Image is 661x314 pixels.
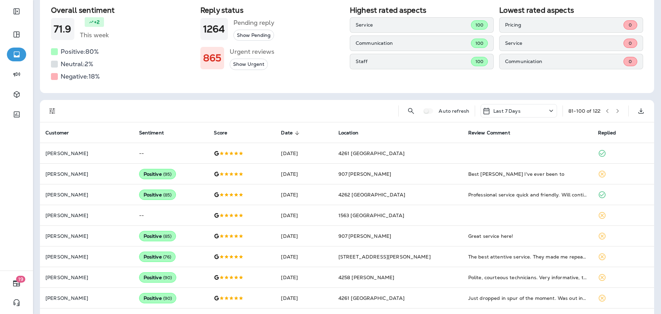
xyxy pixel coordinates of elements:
[163,275,172,281] span: ( 90 )
[468,295,587,302] div: Just dropped in spur of the moment. Was out in 15 minutes. Excellent.
[275,288,333,308] td: [DATE]
[493,108,521,114] p: Last 7 Days
[45,275,128,280] p: [PERSON_NAME]
[45,130,69,136] span: Customer
[139,272,177,283] div: Positive
[629,22,632,28] span: 0
[139,169,176,179] div: Positive
[45,130,78,136] span: Customer
[275,226,333,246] td: [DATE]
[45,233,128,239] p: [PERSON_NAME]
[338,192,405,198] span: 4262 [GEOGRAPHIC_DATA]
[356,40,471,46] p: Communication
[281,130,302,136] span: Date
[338,130,367,136] span: Location
[200,6,344,14] h2: Reply status
[356,22,471,28] p: Service
[275,267,333,288] td: [DATE]
[203,52,221,64] h1: 865
[468,130,510,136] span: Review Comment
[214,130,227,136] span: Score
[338,130,358,136] span: Location
[634,104,648,118] button: Export as CSV
[45,151,128,156] p: [PERSON_NAME]
[468,191,587,198] div: Professional service quick and friendly. Will continue to use for my vehicles!
[139,130,173,136] span: Sentiment
[468,274,587,281] div: Polite, courteous technicians. Very informative, they don't try to oversell. Got an oil change, f...
[61,71,100,82] h5: Negative: 18 %
[94,19,99,26] p: +2
[598,130,616,136] span: Replied
[338,274,395,281] span: 4258 [PERSON_NAME]
[404,104,418,118] button: Search Reviews
[338,171,391,177] span: 907 [PERSON_NAME]
[134,143,209,164] td: --
[275,143,333,164] td: [DATE]
[61,46,99,57] h5: Positive: 80 %
[45,213,128,218] p: [PERSON_NAME]
[439,108,469,114] p: Auto refresh
[7,276,26,290] button: 19
[338,295,405,301] span: 4261 [GEOGRAPHIC_DATA]
[468,171,587,178] div: Best Jiffy Lube I've ever been to
[475,22,483,28] span: 100
[163,171,172,177] span: ( 95 )
[275,246,333,267] td: [DATE]
[629,59,632,64] span: 0
[338,150,405,156] span: 4261 [GEOGRAPHIC_DATA]
[45,295,128,301] p: [PERSON_NAME]
[163,192,172,198] span: ( 85 )
[139,252,176,262] div: Positive
[80,30,109,41] h5: This week
[230,46,274,57] h5: Urgent reviews
[505,59,623,64] p: Communication
[203,23,225,35] h1: 1264
[45,192,128,197] p: [PERSON_NAME]
[338,233,391,239] span: 907 [PERSON_NAME]
[230,59,268,70] button: Show Urgent
[163,295,172,301] span: ( 90 )
[475,59,483,64] span: 100
[468,253,587,260] div: The best attentive service. They made me repeat customer. I was originally a Grease Monkey custom...
[629,40,632,46] span: 0
[139,190,176,200] div: Positive
[134,205,209,226] td: --
[356,59,471,64] p: Staff
[163,254,171,260] span: ( 76 )
[338,254,431,260] span: [STREET_ADDRESS][PERSON_NAME]
[338,212,404,219] span: 1563 [GEOGRAPHIC_DATA]
[45,254,128,260] p: [PERSON_NAME]
[505,22,623,28] p: Pricing
[468,233,587,240] div: Great service here!
[275,164,333,184] td: [DATE]
[468,130,519,136] span: Review Comment
[16,276,25,283] span: 19
[275,184,333,205] td: [DATE]
[7,4,26,18] button: Expand Sidebar
[598,130,625,136] span: Replied
[475,40,483,46] span: 100
[233,17,274,28] h5: Pending reply
[568,108,600,114] div: 81 - 100 of 122
[139,293,177,303] div: Positive
[275,205,333,226] td: [DATE]
[61,59,93,70] h5: Neutral: 2 %
[505,40,623,46] p: Service
[281,130,293,136] span: Date
[350,6,494,14] h2: Highest rated aspects
[54,23,72,35] h1: 71.9
[233,30,274,41] button: Show Pending
[163,233,172,239] span: ( 85 )
[214,130,236,136] span: Score
[45,171,128,177] p: [PERSON_NAME]
[51,6,195,14] h2: Overall sentiment
[139,231,176,241] div: Positive
[139,130,164,136] span: Sentiment
[45,104,59,118] button: Filters
[499,6,643,14] h2: Lowest rated aspects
